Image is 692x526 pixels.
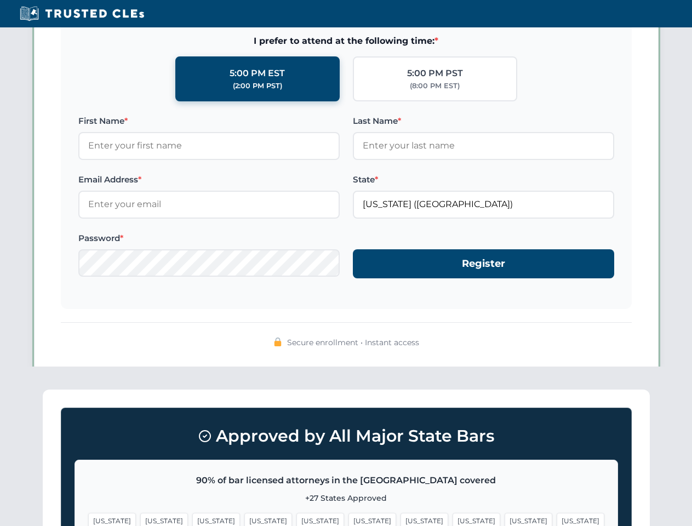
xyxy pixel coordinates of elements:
[78,173,340,186] label: Email Address
[16,5,147,22] img: Trusted CLEs
[273,338,282,346] img: 🔒
[353,115,614,128] label: Last Name
[407,66,463,81] div: 5:00 PM PST
[287,336,419,348] span: Secure enrollment • Instant access
[88,492,604,504] p: +27 States Approved
[78,34,614,48] span: I prefer to attend at the following time:
[353,191,614,218] input: Florida (FL)
[78,115,340,128] label: First Name
[233,81,282,92] div: (2:00 PM PST)
[78,191,340,218] input: Enter your email
[353,249,614,278] button: Register
[230,66,285,81] div: 5:00 PM EST
[353,132,614,159] input: Enter your last name
[88,473,604,488] p: 90% of bar licensed attorneys in the [GEOGRAPHIC_DATA] covered
[75,421,618,451] h3: Approved by All Major State Bars
[410,81,460,92] div: (8:00 PM EST)
[78,132,340,159] input: Enter your first name
[353,173,614,186] label: State
[78,232,340,245] label: Password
